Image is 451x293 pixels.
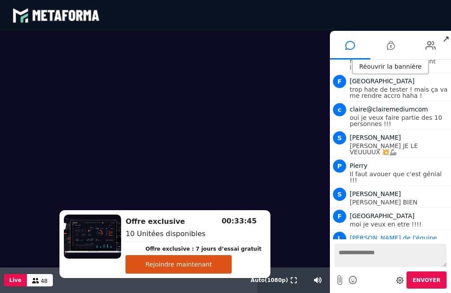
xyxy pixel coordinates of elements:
button: Live [4,274,27,286]
span: S [333,188,346,201]
h2: Offre exclusive [126,216,262,227]
span: [PERSON_NAME] [350,134,401,141]
p: [PERSON_NAME] JE LE VEUUUUX 💥🦾 [350,143,449,155]
span: ↗ [441,31,451,47]
span: F [333,75,346,88]
span: c [333,103,346,116]
span: 48 [41,278,48,284]
span: Pierry [350,162,367,169]
span: Animateur [350,234,437,241]
span: [GEOGRAPHIC_DATA] [350,78,414,85]
button: Auto(1080p) [249,267,290,293]
span: 00:33:45 [222,217,257,225]
span: Auto ( 1080 p) [251,277,288,283]
span: F [333,210,346,223]
button: Envoyer [407,271,447,289]
p: oui je veux faire partie des 10 personnes !!! [350,115,449,127]
span: L [333,232,346,245]
span: 10 Unitées disponibles [126,230,205,238]
button: Rejoindre maintenant [126,255,232,274]
span: [PERSON_NAME] [350,190,401,197]
p: moi je veux en etre !!!! [350,221,449,227]
span: Envoyer [413,277,440,283]
span: [GEOGRAPHIC_DATA] [350,212,414,219]
p: Il faut avouer que c'est génial !!! [350,171,449,183]
span: P [333,159,346,173]
p: Offre exclusive : 7 jours d’essai gratuit [145,245,262,253]
div: Réouvrir la bannière [352,60,429,74]
img: 1739179564043-A1P6JPNQHWVVYF2vtlsBksFrceJM3QJX.png [64,215,121,259]
p: trop hate de tester ! mais ça va me rendre accro haha ! [350,86,449,99]
span: claire@clairemediumcom [350,106,428,113]
p: [PERSON_NAME] BIEN [350,199,449,205]
span: S [333,131,346,145]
